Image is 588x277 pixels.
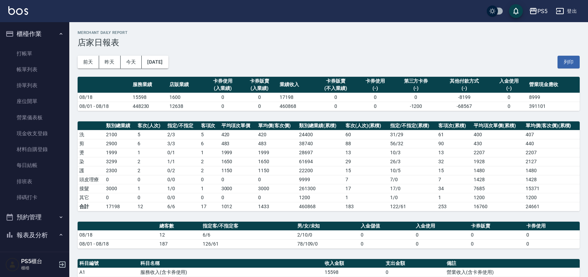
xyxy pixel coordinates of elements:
h2: Merchant Daily Report [78,30,580,35]
td: 187 [158,239,201,248]
td: 0 [104,193,136,202]
td: 78/109/0 [296,239,359,248]
td: 2 [136,166,166,175]
div: (-) [395,85,437,92]
td: 0 [359,239,414,248]
td: 0 [525,239,580,248]
td: 2/10/0 [296,230,359,239]
td: 0 [469,239,524,248]
p: 櫃檯 [21,265,56,271]
td: 1600 [168,93,204,102]
td: 0 [525,230,580,239]
td: 12 [158,230,201,239]
button: 前天 [78,56,99,68]
td: 0 [394,93,438,102]
button: 列印 [558,56,580,68]
td: 1 [199,184,220,193]
td: 31 / 29 [388,130,437,139]
a: 營業儀表板 [3,110,67,126]
td: 0 [199,193,220,202]
td: 17198 [278,93,315,102]
td: 8999 [527,93,580,102]
td: 400 [472,130,524,139]
td: 10 / 5 [388,166,437,175]
button: 登出 [553,5,580,18]
table: a dense table [78,77,580,111]
td: 0 [357,93,394,102]
td: 2 [136,157,166,166]
th: 入金使用 [414,222,469,231]
td: 1480 [472,166,524,175]
a: 掛單列表 [3,77,67,93]
th: 客項次(累積) [437,121,472,130]
td: 460868 [278,102,315,111]
td: 26 / 3 [388,157,437,166]
th: 科目名稱 [139,259,323,268]
td: 0 [104,175,136,184]
td: 2100 [104,130,136,139]
td: 460868 [297,202,344,211]
td: 126/61 [201,239,296,248]
td: 1200 [524,193,580,202]
td: 接髮 [78,184,104,193]
td: 服務收入(含卡券使用) [139,268,323,277]
button: 昨天 [99,56,121,68]
td: 1480 [524,166,580,175]
td: 1 [344,193,388,202]
td: 0 [241,102,278,111]
td: 407 [524,130,580,139]
td: 17 [344,184,388,193]
td: 頭皮理療 [78,175,104,184]
td: 15598 [131,93,168,102]
th: 平均項次單價(累積) [472,121,524,130]
td: 253 [437,202,472,211]
td: 1150 [256,166,297,175]
th: 卡券使用 [525,222,580,231]
td: 7 [344,175,388,184]
th: 客次(人次) [136,121,166,130]
td: 1 [437,193,472,202]
td: 3 / 3 [166,139,199,148]
th: 單均價(客次價)(累積) [524,121,580,130]
td: 2900 [104,139,136,148]
td: 34 [437,184,472,193]
td: 122/61 [388,202,437,211]
td: 營業收入(含卡券使用) [445,268,580,277]
td: 剪 [78,139,104,148]
td: 0 [384,268,445,277]
button: [DATE] [142,56,168,68]
td: 1 / 0 [166,184,199,193]
td: 0 [491,102,527,111]
td: 1 / 0 [388,193,437,202]
td: 32 [437,157,472,166]
td: 1650 [256,157,297,166]
th: 營業現金應收 [527,77,580,93]
th: 科目編號 [78,259,139,268]
td: 1 [136,148,166,157]
td: 08/01 - 08/18 [78,239,158,248]
td: 0 [359,230,414,239]
a: 每日結帳 [3,157,67,173]
td: 183 [344,202,388,211]
td: 61694 [297,157,344,166]
td: 1 [136,184,166,193]
a: 材料自購登錄 [3,141,67,157]
td: 0 / 2 [166,166,199,175]
button: 預約管理 [3,208,67,226]
h5: PS5櫃台 [21,258,56,265]
a: 現金收支登錄 [3,126,67,141]
th: 服務業績 [131,77,168,93]
button: 櫃檯作業 [3,25,67,43]
div: (-) [359,85,392,92]
div: (入業績) [206,85,239,92]
button: 今天 [121,56,142,68]
td: 0 [136,175,166,184]
td: 1428 [524,175,580,184]
td: 1999 [256,148,297,157]
div: (-) [492,85,526,92]
th: 客次(人次)(累積) [344,121,388,130]
div: 第三方卡券 [395,77,437,85]
td: 6/6 [201,230,296,239]
td: 29 [344,157,388,166]
td: 1428 [472,175,524,184]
